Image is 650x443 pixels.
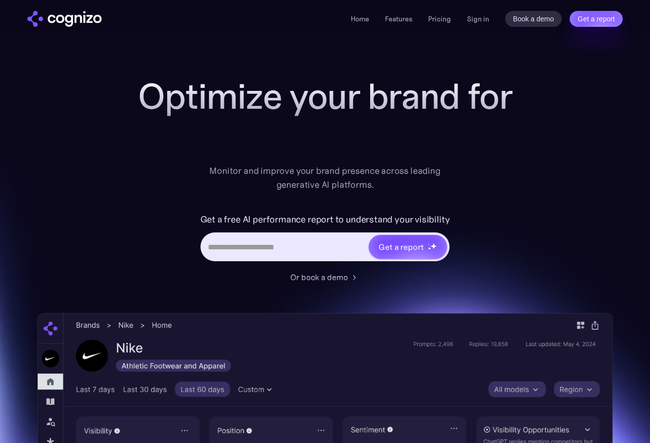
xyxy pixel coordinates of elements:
[200,212,450,227] label: Get a free AI performance report to understand your visibility
[290,271,348,283] div: Or book a demo
[505,11,562,27] a: Book a demo
[127,76,523,116] h1: Optimize your brand for
[428,14,451,23] a: Pricing
[430,243,437,249] img: star
[428,247,431,250] img: star
[570,11,623,27] a: Get a report
[385,14,412,23] a: Features
[290,271,360,283] a: Or book a demo
[203,164,447,192] div: Monitor and improve your brand presence across leading generative AI platforms.
[27,11,102,27] img: cognizo logo
[368,234,448,260] a: Get a reportstarstarstar
[379,241,423,253] div: Get a report
[27,11,102,27] a: home
[200,212,450,266] form: Hero URL Input Form
[428,243,429,245] img: star
[351,14,369,23] a: Home
[467,13,489,25] a: Sign in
